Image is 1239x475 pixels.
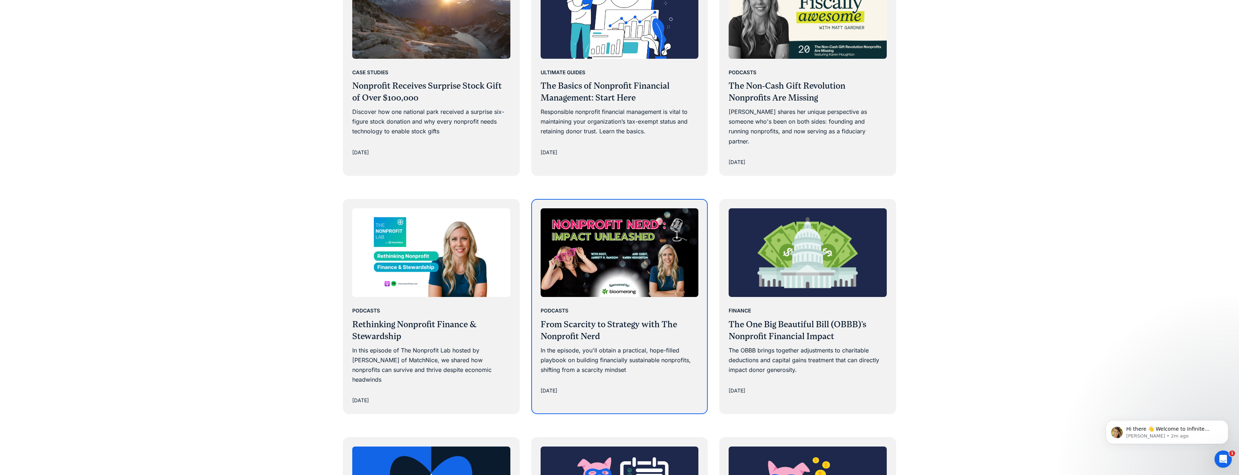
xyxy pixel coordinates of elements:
[729,319,887,343] h3: The One Big Beautiful Bill (OBBB)’s Nonprofit Financial Impact
[1095,405,1239,456] iframe: Intercom notifications message
[729,306,751,315] div: Finance
[1229,450,1235,456] span: 1
[541,346,699,375] div: In the episode, you'll obtain a practical, hope-filled playbook on building financially sustainab...
[729,158,745,167] div: [DATE]
[720,200,895,404] a: FinanceThe One Big Beautiful Bill (OBBB)’s Nonprofit Financial ImpactThe OBBB brings together adj...
[729,346,887,375] div: The OBBB brings together adjustments to charitable deductions and capital gains treatment that ca...
[729,107,887,146] div: [PERSON_NAME] shares her unique perspective as someone who's been on both sides: founding and run...
[352,346,510,385] div: In this episode of The Nonprofit Lab hosted by [PERSON_NAME] of MatchNice, we shared how nonprofi...
[352,80,510,104] h3: Nonprofit Receives Surprise Stock Gift of Over $100,000
[541,68,585,77] div: Ultimate Guides
[352,396,369,405] div: [DATE]
[541,386,557,395] div: [DATE]
[541,319,699,343] h3: From Scarcity to Strategy with The Nonprofit Nerd
[352,306,380,315] div: Podcasts
[352,68,388,77] div: Case Studies
[532,200,707,404] a: PodcastsFrom Scarcity to Strategy with The Nonprofit NerdIn the episode, you'll obtain a practica...
[541,107,699,137] div: Responsible nonprofit financial management is vital to maintaining your organization’s tax-exempt...
[729,68,756,77] div: Podcasts
[541,148,557,157] div: [DATE]
[352,319,510,343] h3: Rethinking Nonprofit Finance & Stewardship
[352,107,510,137] div: Discover how one national park received a surprise six-figure stock donation and why every nonpro...
[1215,450,1232,468] iframe: Intercom live chat
[729,386,745,395] div: [DATE]
[729,80,887,104] h3: The Non-Cash Gift Revolution Nonprofits Are Missing
[352,148,369,157] div: [DATE]
[541,80,699,104] h3: The Basics of Nonprofit Financial Management: Start Here
[541,306,568,315] div: Podcasts
[344,200,519,414] a: PodcastsRethinking Nonprofit Finance & StewardshipIn this episode of The Nonprofit Lab hosted by ...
